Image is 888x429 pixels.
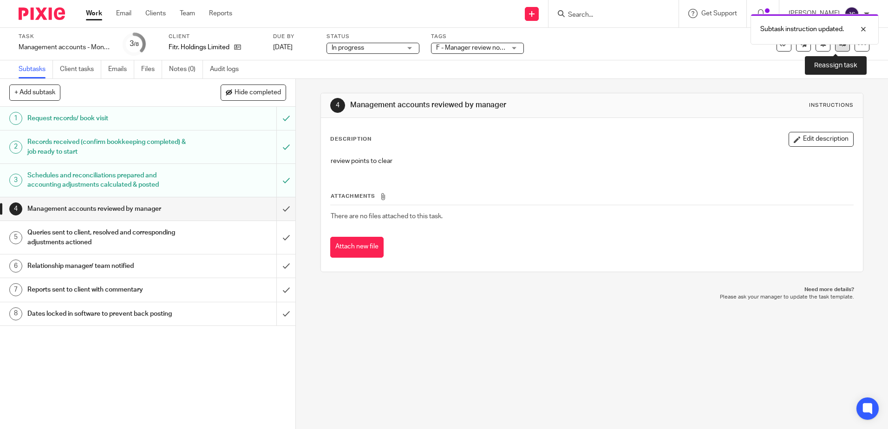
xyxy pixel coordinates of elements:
label: Task [19,33,111,40]
div: 7 [9,283,22,296]
button: Hide completed [221,84,286,100]
p: Fitr. Holdings Limited [169,43,229,52]
p: Need more details? [330,286,854,293]
div: 3 [130,39,139,49]
div: Instructions [809,102,854,109]
a: Team [180,9,195,18]
h1: Records received (confirm bookkeeping completed) & job ready to start [27,135,187,159]
label: Client [169,33,261,40]
div: 1 [9,112,22,125]
div: 4 [330,98,345,113]
button: Edit description [789,132,854,147]
a: Reports [209,9,232,18]
p: Subtask instruction updated. [760,25,844,34]
div: 5 [9,231,22,244]
h1: Request records/ book visit [27,111,187,125]
h1: Management accounts reviewed by manager [27,202,187,216]
a: Subtasks [19,60,53,78]
p: Please ask your manager to update the task template. [330,293,854,301]
small: /8 [134,42,139,47]
h1: Reports sent to client with commentary [27,283,187,297]
label: Tags [431,33,524,40]
img: svg%3E [844,6,859,21]
p: Description [330,136,372,143]
h1: Relationship manager/ team notified [27,259,187,273]
label: Status [326,33,419,40]
span: [DATE] [273,44,293,51]
h1: Schedules and reconciliations prepared and accounting adjustments calculated & posted [27,169,187,192]
p: review points to clear [331,156,853,166]
h1: Queries sent to client, resolved and corresponding adjustments actioned [27,226,187,249]
img: Pixie [19,7,65,20]
div: 3 [9,174,22,187]
a: Audit logs [210,60,246,78]
span: In progress [332,45,364,51]
div: Management accounts - Monthly [19,43,111,52]
a: Files [141,60,162,78]
button: + Add subtask [9,84,60,100]
h1: Dates locked in software to prevent back posting [27,307,187,321]
a: Emails [108,60,134,78]
a: Clients [145,9,166,18]
a: Email [116,9,131,18]
span: There are no files attached to this task. [331,213,443,220]
a: Client tasks [60,60,101,78]
div: 6 [9,260,22,273]
button: Attach new file [330,237,384,258]
div: 4 [9,202,22,215]
a: Notes (0) [169,60,203,78]
div: 2 [9,141,22,154]
a: Work [86,9,102,18]
span: Hide completed [235,89,281,97]
h1: Management accounts reviewed by manager [350,100,612,110]
span: Attachments [331,194,375,199]
label: Due by [273,33,315,40]
span: F - Manager review notes to be actioned [436,45,552,51]
div: 8 [9,307,22,320]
